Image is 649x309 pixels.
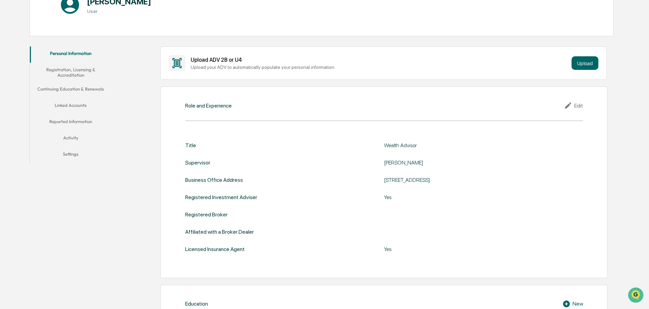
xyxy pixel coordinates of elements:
button: Continuing Education & Renewals [30,82,111,98]
div: Affiliated with a Broker Dealer [185,229,254,235]
div: [PERSON_NAME] [384,159,554,166]
div: 🔎 [7,152,12,158]
div: Upload ADV 2B or U4 [191,57,569,63]
p: How can we help? [7,14,124,25]
button: See all [105,74,124,82]
div: Start new chat [31,52,111,59]
span: [PERSON_NAME] [21,92,55,98]
div: Wealth Advisor [384,142,554,149]
h3: User [87,8,151,14]
span: [PERSON_NAME] [21,111,55,116]
img: 8933085812038_c878075ebb4cc5468115_72.jpg [14,52,27,64]
button: Start new chat [116,54,124,62]
button: Settings [30,147,111,163]
button: Personal Information [30,46,111,63]
a: 🔎Data Lookup [4,149,46,161]
span: • [56,111,59,116]
span: [DATE] [60,111,74,116]
div: Business Office Address [185,177,243,183]
a: 🗄️Attestations [47,136,87,148]
div: Yes [384,194,554,200]
span: Pylon [68,168,82,173]
div: Licensed Insurance Agent [185,246,245,252]
div: Registered Broker [185,211,228,218]
div: Role and Experience [185,102,232,109]
div: secondary tabs example [30,46,111,163]
button: Linked Accounts [30,98,111,115]
a: 🖐️Preclearance [4,136,47,148]
div: Registered Investment Adviser [185,194,257,200]
div: Edit [564,101,583,110]
img: 1746055101610-c473b297-6a78-478c-a979-82029cc54cd1 [7,52,19,64]
div: We're available if you need us! [31,59,93,64]
span: • [56,92,59,98]
div: 🖐️ [7,139,12,145]
a: Powered byPylon [48,168,82,173]
div: New [562,300,583,308]
button: Activity [30,131,111,147]
iframe: Open customer support [627,287,646,305]
span: Data Lookup [14,152,43,158]
img: Tammy Steffen [7,104,18,115]
div: Supervisor [185,159,210,166]
div: Title [185,142,196,149]
div: [STREET_ADDRESS] [384,177,554,183]
div: 🗄️ [49,139,55,145]
img: Tammy Steffen [7,86,18,97]
button: Reported Information [30,115,111,131]
div: Upload your ADV to automatically populate your personal information. [191,64,569,70]
button: Registration, Licensing & Accreditation [30,63,111,82]
span: Attestations [56,139,84,146]
div: Education [185,301,208,307]
div: Yes [384,246,554,252]
button: Upload [572,56,598,70]
div: Past conversations [7,75,46,81]
span: Preclearance [14,139,44,146]
span: [DATE] [60,92,74,98]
